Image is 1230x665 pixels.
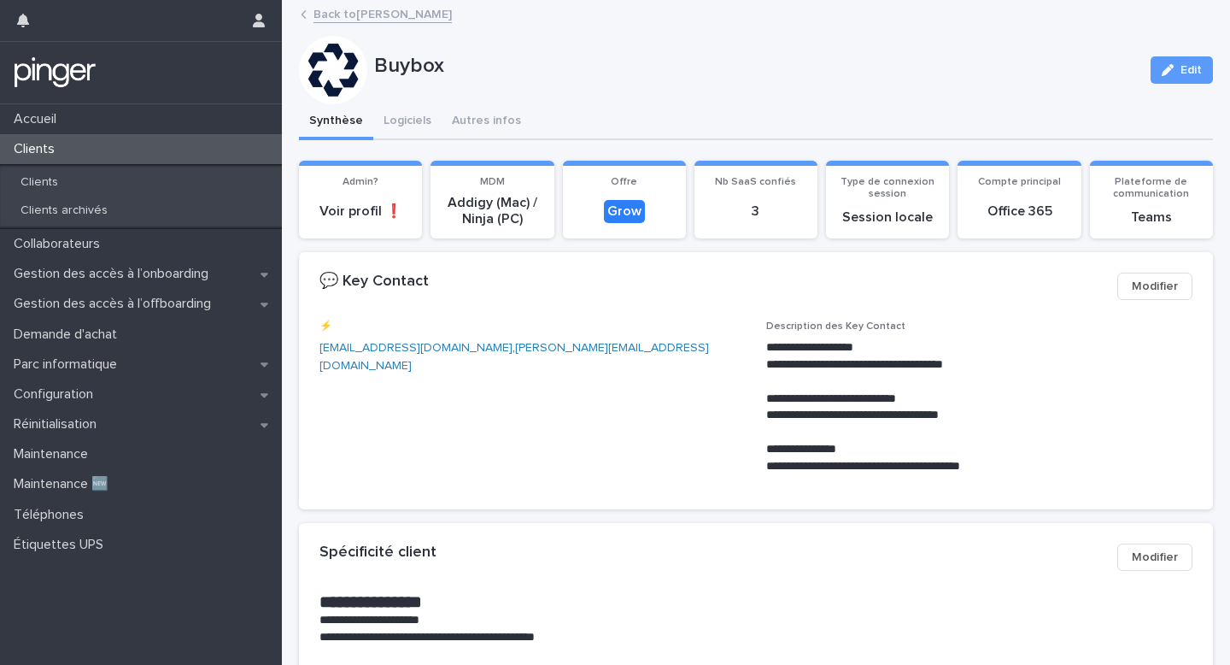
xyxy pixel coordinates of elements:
button: Edit [1151,56,1213,84]
p: Demande d'achat [7,327,131,343]
span: Admin? [343,177,378,187]
p: Clients [7,175,72,190]
a: [EMAIL_ADDRESS][DOMAIN_NAME] [319,342,512,354]
p: Collaborateurs [7,236,114,252]
span: Compte principal [978,177,1061,187]
h2: Spécificité client [319,544,436,562]
div: Grow [604,200,645,223]
p: Gestion des accès à l’offboarding [7,296,225,312]
p: Session locale [836,209,939,226]
button: Modifier [1117,544,1192,571]
span: MDM [480,177,505,187]
span: ⚡️ [319,321,332,332]
img: mTgBEunGTSyRkCgitkcU [14,56,97,90]
p: Voir profil ❗ [309,203,412,220]
span: Offre [611,177,637,187]
span: Description des Key Contact [766,321,905,332]
p: Clients archivés [7,203,121,218]
span: Edit [1180,64,1202,76]
p: Buybox [374,54,1137,79]
p: Étiquettes UPS [7,537,117,553]
p: Configuration [7,386,107,403]
p: Office 365 [968,203,1070,220]
button: Modifier [1117,273,1192,300]
p: Parc informatique [7,356,131,373]
span: Nb SaaS confiés [715,177,796,187]
p: Téléphones [7,507,97,523]
span: Modifier [1132,278,1178,295]
p: , [319,339,746,375]
p: Teams [1100,209,1203,226]
p: Maintenance [7,446,102,462]
span: Modifier [1132,549,1178,566]
p: Clients [7,141,68,157]
p: Accueil [7,111,70,127]
p: Réinitialisation [7,416,110,433]
p: Maintenance 🆕 [7,476,122,492]
a: Back to[PERSON_NAME] [313,3,452,23]
a: [PERSON_NAME][EMAIL_ADDRESS][DOMAIN_NAME] [319,342,709,372]
button: Logiciels [373,104,442,140]
h2: 💬 Key Contact [319,273,429,291]
span: Type de connexion session [840,177,934,199]
button: Autres infos [442,104,531,140]
p: 3 [705,203,807,220]
p: Addigy (Mac) / Ninja (PC) [441,195,543,227]
span: Plateforme de communication [1113,177,1189,199]
button: Synthèse [299,104,373,140]
p: Gestion des accès à l’onboarding [7,266,222,282]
